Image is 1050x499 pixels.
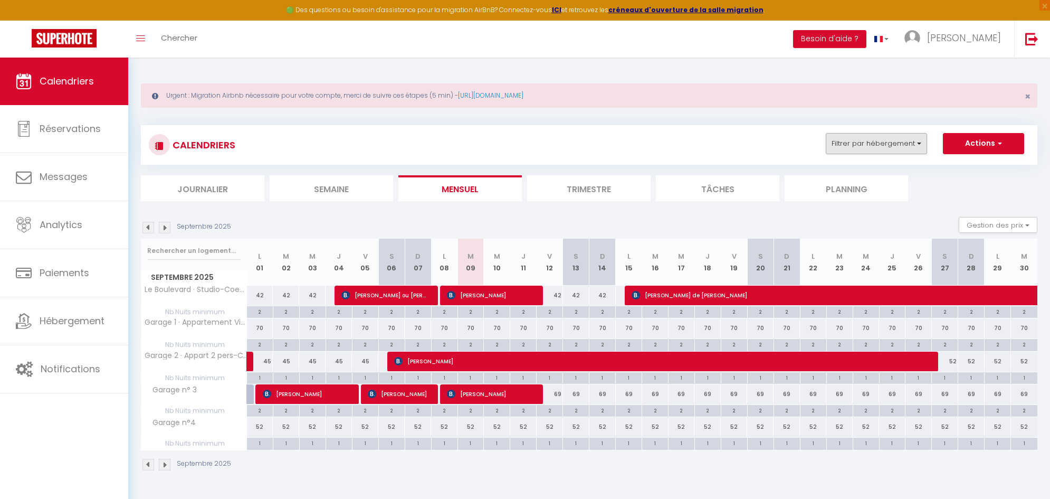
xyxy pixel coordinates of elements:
div: 69 [958,384,985,404]
div: 1 [458,372,484,382]
div: 2 [695,306,721,316]
div: 2 [458,306,484,316]
div: 1 [695,372,721,382]
div: 69 [642,384,669,404]
div: 2 [748,306,774,316]
div: 2 [985,339,1010,349]
th: 24 [853,239,879,286]
div: 1 [800,372,826,382]
div: 2 [695,339,721,349]
a: ... [PERSON_NAME] [896,21,1014,58]
div: 1 [748,372,774,382]
div: 70 [537,318,563,338]
div: 2 [432,405,457,415]
div: 2 [774,339,800,349]
span: Garage n° 3 [143,384,199,396]
div: 2 [405,339,431,349]
div: 2 [326,306,352,316]
div: 52 [1011,352,1037,371]
div: 2 [905,306,931,316]
th: 22 [800,239,826,286]
div: 69 [669,384,695,404]
div: 1 [880,372,905,382]
span: Notifications [41,362,100,375]
div: 70 [694,318,721,338]
div: 2 [721,405,747,415]
div: 2 [300,405,326,415]
div: 70 [721,318,747,338]
th: 27 [932,239,958,286]
div: 2 [458,339,484,349]
div: 42 [299,286,326,305]
div: 70 [431,318,457,338]
div: 2 [537,306,562,316]
div: 52 [299,417,326,437]
div: 2 [985,405,1010,415]
abbr: M [652,251,658,261]
div: 2 [905,339,931,349]
div: 2 [958,339,984,349]
div: 2 [932,339,958,349]
div: 2 [880,405,905,415]
span: [PERSON_NAME] [927,31,1001,44]
div: 2 [247,339,273,349]
div: 42 [537,286,563,305]
div: 2 [827,339,853,349]
div: 70 [958,318,985,338]
div: 2 [616,405,642,415]
div: 1 [1011,372,1037,382]
div: 1 [352,372,378,382]
div: 69 [589,384,616,404]
button: Gestion des prix [959,217,1037,233]
abbr: J [521,251,526,261]
abbr: S [574,251,578,261]
th: 21 [774,239,800,286]
abbr: J [705,251,710,261]
div: 42 [589,286,616,305]
div: 42 [247,286,273,305]
span: Calendriers [40,74,94,88]
div: 1 [563,372,589,382]
div: 2 [616,339,642,349]
li: Semaine [270,175,393,201]
div: 69 [800,384,826,404]
div: 2 [589,339,615,349]
div: 70 [774,318,800,338]
img: Super Booking [32,29,97,48]
abbr: D [784,251,789,261]
div: 2 [1011,306,1037,316]
img: ... [904,30,920,46]
div: 70 [405,318,431,338]
div: 2 [800,405,826,415]
div: 1 [642,372,668,382]
th: 28 [958,239,985,286]
div: 2 [589,405,615,415]
span: Analytics [40,218,82,231]
div: Urgent : Migration Airbnb nécessaire pour votre compte, merci de suivre ces étapes (5 min) - [141,83,1037,108]
div: 2 [405,405,431,415]
div: 1 [985,372,1010,382]
span: Nb Nuits minimum [141,372,246,384]
div: 69 [563,384,589,404]
abbr: M [836,251,843,261]
div: 2 [905,405,931,415]
div: 2 [458,405,484,415]
div: 2 [273,339,299,349]
strong: ICI [552,5,561,14]
th: 16 [642,239,669,286]
abbr: V [732,251,737,261]
div: 1 [432,372,457,382]
th: 30 [1011,239,1037,286]
div: 2 [484,339,510,349]
p: Septembre 2025 [177,222,231,232]
div: 2 [484,405,510,415]
div: 1 [326,372,352,382]
div: 70 [932,318,958,338]
div: 69 [774,384,800,404]
div: 1 [379,372,405,382]
div: 52 [247,417,273,437]
th: 25 [879,239,905,286]
li: Mensuel [398,175,522,201]
div: 1 [273,372,299,382]
div: 2 [352,339,378,349]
